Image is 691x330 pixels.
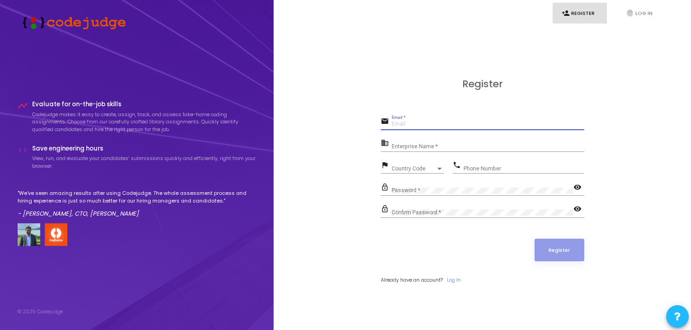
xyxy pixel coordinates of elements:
h3: Register [381,78,584,90]
em: - [PERSON_NAME], CTO, [PERSON_NAME] [18,209,139,218]
h4: Save engineering hours [32,145,256,152]
mat-icon: phone [453,160,464,171]
a: Log In [447,276,461,284]
p: "We've seen amazing results after using Codejudge. The whole assessment process and hiring experi... [18,189,256,204]
p: Codejudge makes it easy to create, assign, track, and assess take-home coding assignments. Choose... [32,111,256,133]
mat-icon: business [381,138,392,149]
input: Email [392,121,584,127]
span: Country Code [392,166,436,171]
mat-icon: visibility [573,204,584,215]
div: © 2025 Codejudge [18,308,63,316]
img: user image [18,223,40,246]
p: View, run, and evaluate your candidates’ submissions quickly and efficiently, right from your bro... [32,155,256,170]
h4: Evaluate for on-the-job skills [32,101,256,108]
i: person_add [562,9,570,17]
a: person_addRegister [553,3,607,24]
mat-icon: lock_outline [381,204,392,215]
mat-icon: flag [381,160,392,171]
input: Phone Number [464,165,584,172]
mat-icon: email [381,117,392,127]
img: company-logo [45,223,67,246]
i: code [18,145,28,155]
span: Already have an account? [381,276,443,283]
button: Register [535,239,584,261]
a: fingerprintLog In [617,3,671,24]
input: Enterprise Name [392,143,584,150]
i: timeline [18,101,28,111]
i: fingerprint [626,9,634,17]
mat-icon: lock_outline [381,183,392,193]
mat-icon: visibility [573,183,584,193]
